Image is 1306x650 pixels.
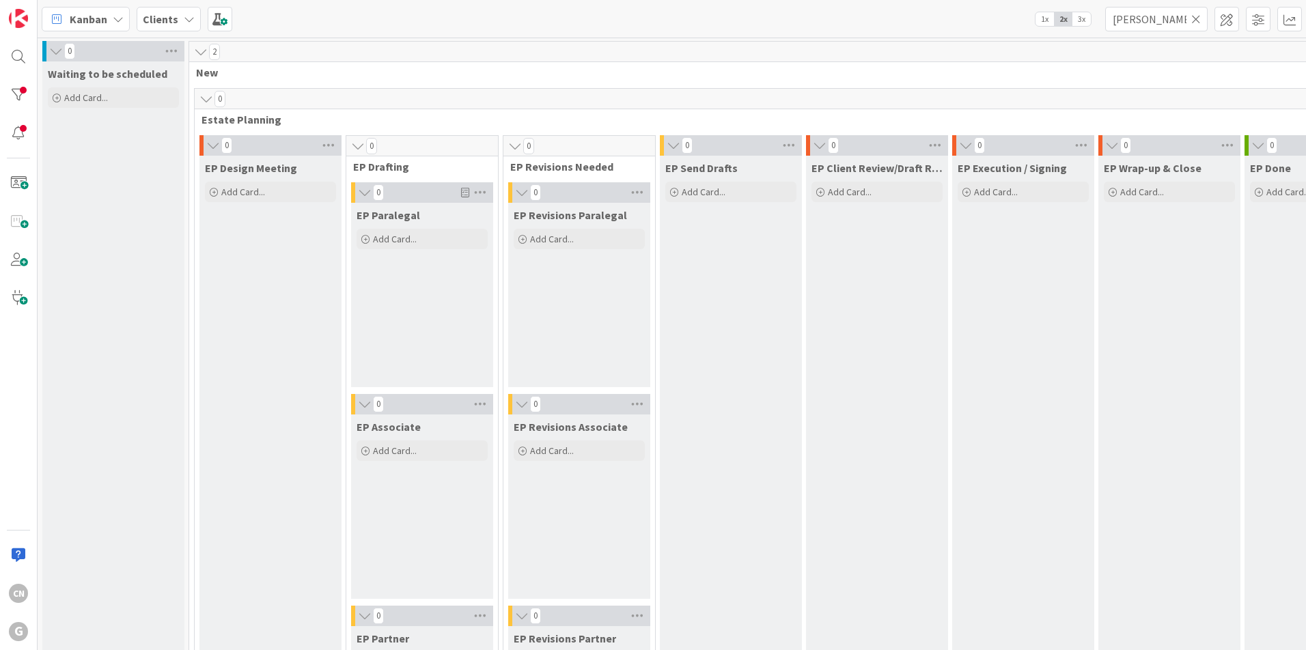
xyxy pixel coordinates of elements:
[1266,137,1277,154] span: 0
[665,161,738,175] span: EP Send Drafts
[523,138,534,154] span: 0
[353,160,481,173] span: EP Drafting
[373,233,417,245] span: Add Card...
[1072,12,1091,26] span: 3x
[682,186,725,198] span: Add Card...
[9,622,28,641] div: G
[514,420,628,434] span: EP Revisions Associate
[811,161,943,175] span: EP Client Review/Draft Review Meeting
[357,420,421,434] span: EP Associate
[530,608,541,624] span: 0
[1250,161,1291,175] span: EP Done
[530,184,541,201] span: 0
[510,160,638,173] span: EP Revisions Needed
[357,208,420,222] span: EP Paralegal
[974,137,985,154] span: 0
[48,67,167,81] span: Waiting to be scheduled
[357,632,409,645] span: EP Partner
[373,444,417,457] span: Add Card...
[209,44,220,60] span: 2
[1054,12,1072,26] span: 2x
[958,161,1067,175] span: EP Execution / Signing
[64,43,75,59] span: 0
[514,632,616,645] span: EP Revisions Partner
[1105,7,1208,31] input: Quick Filter...
[1120,186,1164,198] span: Add Card...
[530,233,574,245] span: Add Card...
[373,608,384,624] span: 0
[530,444,574,457] span: Add Card...
[1104,161,1201,175] span: EP Wrap-up & Close
[221,137,232,154] span: 0
[64,91,108,104] span: Add Card...
[1120,137,1131,154] span: 0
[682,137,693,154] span: 0
[828,186,872,198] span: Add Card...
[9,584,28,603] div: CN
[9,9,28,28] img: Visit kanbanzone.com
[828,137,839,154] span: 0
[514,208,627,222] span: EP Revisions Paralegal
[373,184,384,201] span: 0
[373,396,384,412] span: 0
[214,91,225,107] span: 0
[221,186,265,198] span: Add Card...
[530,396,541,412] span: 0
[143,12,178,26] b: Clients
[366,138,377,154] span: 0
[205,161,297,175] span: EP Design Meeting
[974,186,1018,198] span: Add Card...
[1036,12,1054,26] span: 1x
[70,11,107,27] span: Kanban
